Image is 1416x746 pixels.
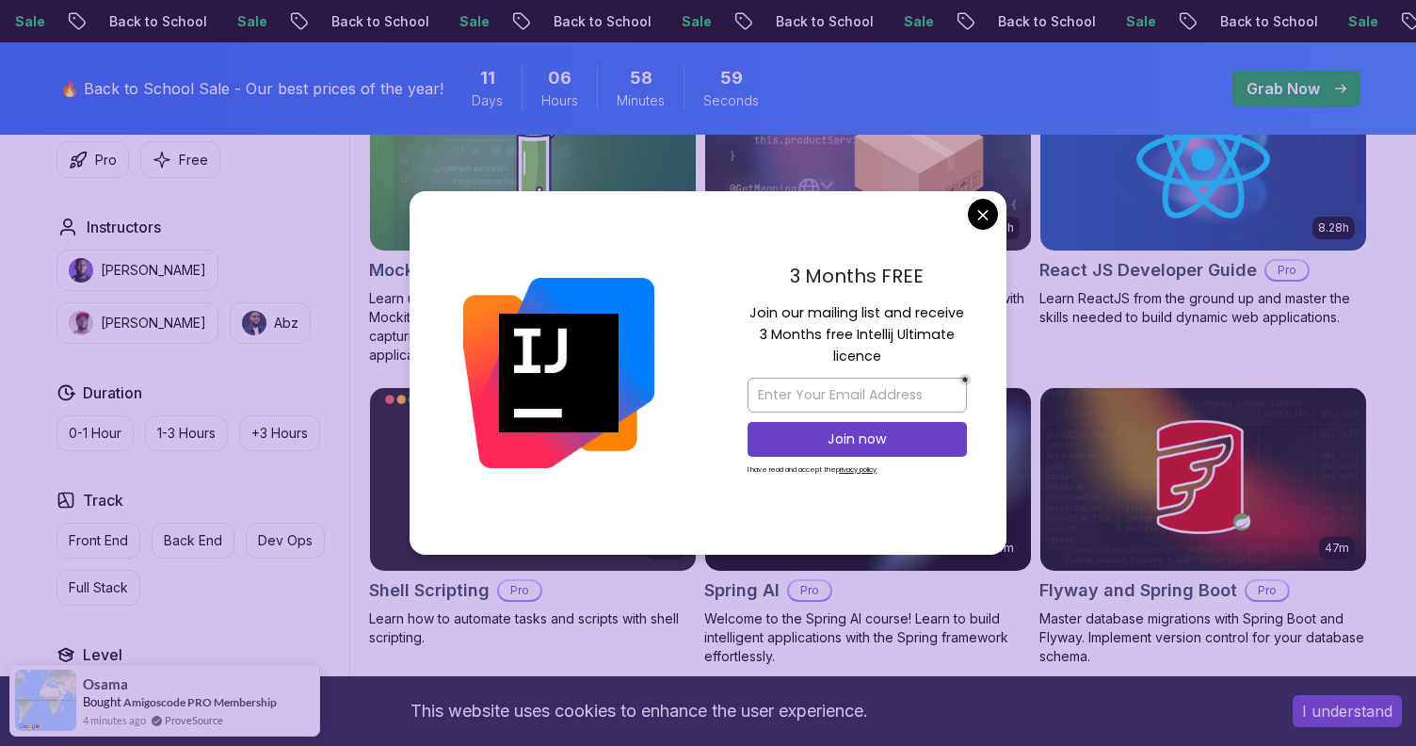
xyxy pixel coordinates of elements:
div: This website uses cookies to enhance the user experience. [14,690,1264,732]
button: Free [140,141,220,178]
span: Bought [83,694,121,709]
p: [PERSON_NAME] [101,261,206,280]
p: Pro [95,151,117,170]
p: 1-3 Hours [157,424,216,443]
p: 8.28h [1318,220,1349,235]
img: Flyway and Spring Boot card [1040,388,1366,571]
span: 4 minutes ago [83,712,146,728]
p: Pro [499,581,540,600]
button: instructor img[PERSON_NAME] [56,250,218,291]
a: Shell Scripting card2.16hShell ScriptingProLearn how to automate tasks and scripts with shell scr... [369,387,697,647]
img: instructor img [69,311,93,335]
span: Minutes [617,91,665,110]
p: +3 Hours [251,424,308,443]
h2: Track [83,489,123,511]
p: Back End [164,531,222,550]
p: [PERSON_NAME] [101,314,206,332]
p: Dev Ops [258,531,313,550]
img: instructor img [69,258,93,283]
p: Full Stack [69,578,128,597]
button: 1-3 Hours [145,415,228,451]
button: Front End [56,523,140,559]
p: Sale [1103,12,1164,31]
span: Hours [541,91,578,110]
span: 58 Minutes [630,65,652,91]
h2: React JS Developer Guide [1039,257,1257,284]
button: Full Stack [56,570,140,606]
p: Sale [1326,12,1386,31]
p: 47m [1325,541,1349,556]
span: 6 Hours [548,65,571,91]
h2: Spring AI [704,577,780,604]
p: Master database migrations with Spring Boot and Flyway. Implement version control for your databa... [1039,609,1367,666]
p: Learn ReactJS from the ground up and master the skills needed to build dynamic web applications. [1039,289,1367,327]
button: Pro [56,141,129,178]
img: Mockito & Java Unit Testing card [370,68,696,251]
p: Grab Now [1247,77,1320,100]
a: ProveSource [165,712,223,728]
p: Sale [437,12,497,31]
h2: Shell Scripting [369,577,490,604]
a: Flyway and Spring Boot card47mFlyway and Spring BootProMaster database migrations with Spring Boo... [1039,387,1367,666]
p: Abz [274,314,298,332]
h2: Level [83,643,122,666]
p: Front End [69,531,128,550]
a: React JS Developer Guide card8.28hReact JS Developer GuideProLearn ReactJS from the ground up and... [1039,67,1367,327]
p: 0-1 Hour [69,424,121,443]
p: Welcome to the Spring AI course! Learn to build intelligent applications with the Spring framewor... [704,609,1032,666]
img: React JS Developer Guide card [1040,68,1366,251]
p: Pro [1266,261,1308,280]
h2: Mockito & Java Unit Testing [369,257,604,284]
button: Accept cookies [1293,695,1402,727]
span: Days [472,91,503,110]
p: Pro [1247,581,1288,600]
p: Pro [789,581,830,600]
p: Back to School [309,12,437,31]
p: Back to School [753,12,881,31]
span: Seconds [703,91,759,110]
button: +3 Hours [239,415,320,451]
button: instructor imgAbz [230,302,311,344]
p: Back to School [87,12,215,31]
p: 🔥 Back to School Sale - Our best prices of the year! [60,77,443,100]
p: Back to School [975,12,1103,31]
h2: Instructors [87,216,161,238]
img: Spring Boot Product API card [705,68,1031,251]
a: Amigoscode PRO Membership [123,695,277,709]
img: provesource social proof notification image [15,670,76,731]
button: 0-1 Hour [56,415,134,451]
h2: Duration [83,381,142,404]
span: 11 Days [480,65,495,91]
h2: Flyway and Spring Boot [1039,577,1237,604]
p: Sale [215,12,275,31]
p: Back to School [531,12,659,31]
p: Free [179,151,208,170]
button: Back End [152,523,234,559]
img: instructor img [242,311,266,335]
button: Dev Ops [246,523,325,559]
p: Sale [659,12,719,31]
p: Back to School [1198,12,1326,31]
p: Learn how to automate tasks and scripts with shell scripting. [369,609,697,647]
p: Learn unit testing in [GEOGRAPHIC_DATA] using Mockito. Master mocking, verification, argument cap... [369,289,697,365]
span: 59 Seconds [720,65,743,91]
img: Shell Scripting card [370,388,696,571]
p: Sale [881,12,941,31]
button: instructor img[PERSON_NAME] [56,302,218,344]
span: Osama [83,676,128,692]
a: Mockito & Java Unit Testing card2.02hNEWMockito & Java Unit TestingProLearn unit testing in [GEOG... [369,67,697,365]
